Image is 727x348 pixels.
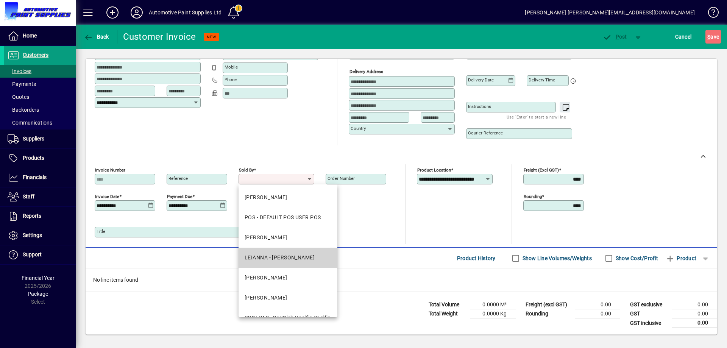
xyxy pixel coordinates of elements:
[245,314,331,322] div: SCOTPAC - Scottish Pacific Pacific
[4,226,76,245] a: Settings
[522,300,575,309] td: Freight (excl GST)
[662,251,700,265] button: Product
[23,33,37,39] span: Home
[675,31,692,43] span: Cancel
[123,31,196,43] div: Customer Invoice
[626,318,672,328] td: GST inclusive
[23,52,48,58] span: Customers
[525,6,695,19] div: [PERSON_NAME] [PERSON_NAME][EMAIL_ADDRESS][DOMAIN_NAME]
[86,268,717,292] div: No line items found
[602,34,627,40] span: ost
[245,194,287,201] div: [PERSON_NAME]
[125,6,149,19] button: Profile
[507,112,566,121] mat-hint: Use 'Enter' to start a new line
[23,174,47,180] span: Financials
[425,300,470,309] td: Total Volume
[23,232,42,238] span: Settings
[22,275,55,281] span: Financial Year
[4,27,76,45] a: Home
[23,155,44,161] span: Products
[4,149,76,168] a: Products
[97,229,105,234] mat-label: Title
[521,254,592,262] label: Show Line Volumes/Weights
[702,2,718,26] a: Knowledge Base
[470,300,516,309] td: 0.0000 M³
[454,251,499,265] button: Product History
[8,120,52,126] span: Communications
[23,251,42,257] span: Support
[672,300,717,309] td: 0.00
[23,194,34,200] span: Staff
[95,167,125,173] mat-label: Invoice number
[4,245,76,264] a: Support
[468,77,494,83] mat-label: Delivery date
[705,30,721,44] button: Save
[239,228,337,248] mat-option: KIM - Kim Hinton
[4,116,76,129] a: Communications
[707,34,710,40] span: S
[23,136,44,142] span: Suppliers
[245,254,315,262] div: LEIANNA - [PERSON_NAME]
[4,187,76,206] a: Staff
[4,130,76,148] a: Suppliers
[225,64,238,70] mat-label: Mobile
[707,31,719,43] span: ave
[522,309,575,318] td: Rounding
[168,176,188,181] mat-label: Reference
[626,309,672,318] td: GST
[4,168,76,187] a: Financials
[8,107,39,113] span: Backorders
[616,34,619,40] span: P
[245,274,287,282] div: [PERSON_NAME]
[225,77,237,82] mat-label: Phone
[529,77,555,83] mat-label: Delivery time
[239,268,337,288] mat-option: MAUREEN - Maureen Hinton
[28,291,48,297] span: Package
[8,94,29,100] span: Quotes
[417,167,451,173] mat-label: Product location
[673,30,694,44] button: Cancel
[8,68,31,74] span: Invoices
[8,81,36,87] span: Payments
[468,130,503,136] mat-label: Courier Reference
[239,167,254,173] mat-label: Sold by
[457,252,496,264] span: Product History
[672,318,717,328] td: 0.00
[82,30,111,44] button: Back
[599,30,631,44] button: Post
[239,308,337,328] mat-option: SCOTPAC - Scottish Pacific Pacific
[245,234,287,242] div: [PERSON_NAME]
[672,309,717,318] td: 0.00
[468,104,491,109] mat-label: Instructions
[245,294,287,302] div: [PERSON_NAME]
[4,207,76,226] a: Reports
[207,34,216,39] span: NEW
[149,6,222,19] div: Automotive Paint Supplies Ltd
[351,126,366,131] mat-label: Country
[425,309,470,318] td: Total Weight
[626,300,672,309] td: GST exclusive
[470,309,516,318] td: 0.0000 Kg
[95,194,119,199] mat-label: Invoice date
[328,176,355,181] mat-label: Order number
[239,248,337,268] mat-option: LEIANNA - Leianna Lemalu
[614,254,658,262] label: Show Cost/Profit
[167,194,192,199] mat-label: Payment due
[666,252,696,264] span: Product
[100,6,125,19] button: Add
[4,65,76,78] a: Invoices
[524,194,542,199] mat-label: Rounding
[239,187,337,208] mat-option: DAVID - Dave Hinton
[4,78,76,91] a: Payments
[4,103,76,116] a: Backorders
[575,309,620,318] td: 0.00
[84,34,109,40] span: Back
[575,300,620,309] td: 0.00
[239,288,337,308] mat-option: MIKAYLA - Mikayla Hinton
[4,91,76,103] a: Quotes
[23,213,41,219] span: Reports
[524,167,559,173] mat-label: Freight (excl GST)
[239,208,337,228] mat-option: POS - DEFAULT POS USER POS
[76,30,117,44] app-page-header-button: Back
[245,214,321,222] div: POS - DEFAULT POS USER POS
